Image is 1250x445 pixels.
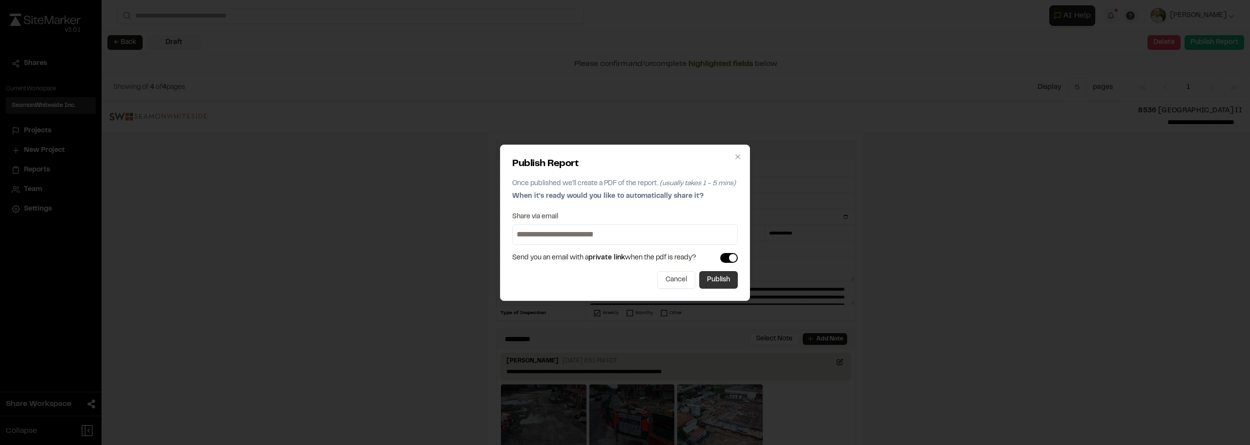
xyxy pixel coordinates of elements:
[512,178,738,189] p: Once published we'll create a PDF of the report.
[512,193,704,199] span: When it's ready would you like to automatically share it?
[588,255,625,261] span: private link
[660,181,736,187] span: (usually takes 1 - 5 mins)
[512,253,696,263] span: Send you an email with a when the pdf is ready?
[512,213,558,220] label: Share via email
[699,271,738,289] button: Publish
[657,271,695,289] button: Cancel
[512,157,738,171] h2: Publish Report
